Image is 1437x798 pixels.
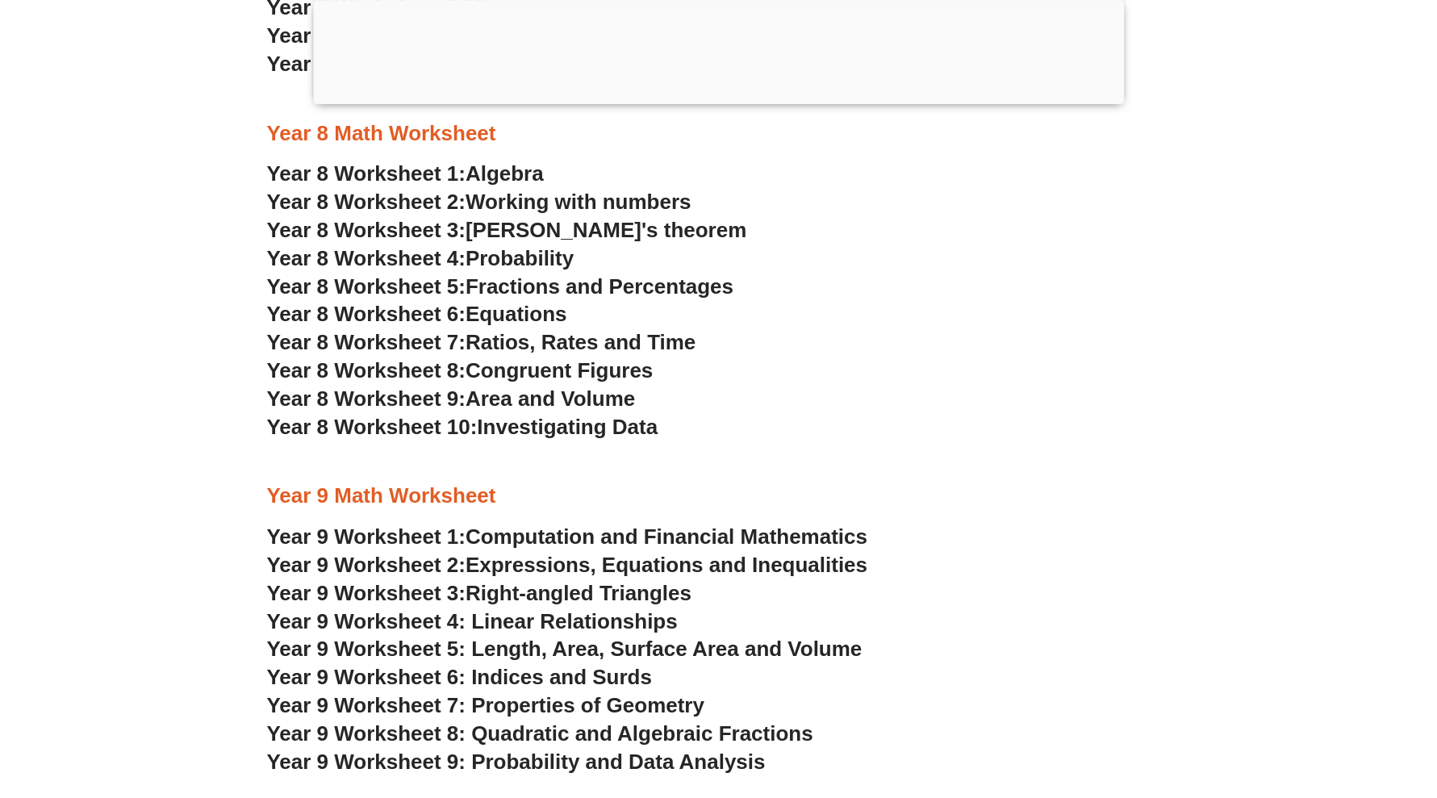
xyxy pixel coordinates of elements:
span: Year 8 Worksheet 10: [267,415,478,439]
a: Year 9 Worksheet 4: Linear Relationships [267,609,678,633]
a: Year 8 Worksheet 9:Area and Volume [267,386,636,411]
span: Working with numbers [466,190,691,214]
a: Year 8 Worksheet 10:Investigating Data [267,415,658,439]
span: Probability [466,246,574,270]
span: Year 8 Worksheet 7: [267,330,466,354]
span: Year 7 Worksheet 9: [267,23,466,48]
span: Year 9 Worksheet 2: [267,553,466,577]
span: Right-angled Triangles [466,581,691,605]
span: Fractions and Percentages [466,274,733,299]
a: Year 9 Worksheet 7: Properties of Geometry [267,693,705,717]
a: Year 9 Worksheet 3:Right-angled Triangles [267,581,692,605]
h3: Year 9 Math Worksheet [267,483,1171,510]
a: Year 9 Worksheet 1:Computation and Financial Mathematics [267,524,868,549]
span: Expressions, Equations and Inequalities [466,553,867,577]
h3: Year 8 Math Worksheet [267,120,1171,148]
iframe: Chat Widget [1168,616,1437,798]
a: Year 9 Worksheet 8: Quadratic and Algebraic Fractions [267,721,813,746]
span: Year 8 Worksheet 5: [267,274,466,299]
a: Year 8 Worksheet 6:Equations [267,302,567,326]
a: Year 9 Worksheet 9: Probability and Data Analysis [267,750,766,774]
span: Investigating Data [477,415,658,439]
span: Year 9 Worksheet 1: [267,524,466,549]
span: Computation and Financial Mathematics [466,524,867,549]
span: Year 8 Worksheet 2: [267,190,466,214]
a: Year 8 Worksheet 4:Probability [267,246,574,270]
a: Year 9 Worksheet 6: Indices and Surds [267,665,653,689]
span: Ratios, Rates and Time [466,330,696,354]
span: Equations [466,302,567,326]
span: Year 8 Worksheet 6: [267,302,466,326]
span: Year 8 Worksheet 9: [267,386,466,411]
a: Year 8 Worksheet 8:Congruent Figures [267,358,654,382]
span: Year 8 Worksheet 8: [267,358,466,382]
span: Year 8 Worksheet 1: [267,161,466,186]
span: Congruent Figures [466,358,653,382]
span: Area and Volume [466,386,635,411]
a: Year 8 Worksheet 7:Ratios, Rates and Time [267,330,696,354]
a: Year 8 Worksheet 3:[PERSON_NAME]'s theorem [267,218,747,242]
span: Year 9 Worksheet 3: [267,581,466,605]
a: Year 8 Worksheet 1:Algebra [267,161,544,186]
a: Year 7 Worksheet 9:Data and Statistics [267,23,654,48]
a: Year 9 Worksheet 5: Length, Area, Surface Area and Volume [267,637,863,661]
a: Year 9 Worksheet 2:Expressions, Equations and Inequalities [267,553,868,577]
span: [PERSON_NAME]'s theorem [466,218,746,242]
span: Year 8 Worksheet 3: [267,218,466,242]
a: Year 8 Worksheet 5:Fractions and Percentages [267,274,734,299]
span: Year 8 Worksheet 4: [267,246,466,270]
a: Year 8 Worksheet 2:Working with numbers [267,190,691,214]
span: Algebra [466,161,544,186]
a: Year 7 Worksheet 10:Real-life Problem Solving [267,52,730,76]
span: Year 7 Worksheet 10: [267,52,478,76]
